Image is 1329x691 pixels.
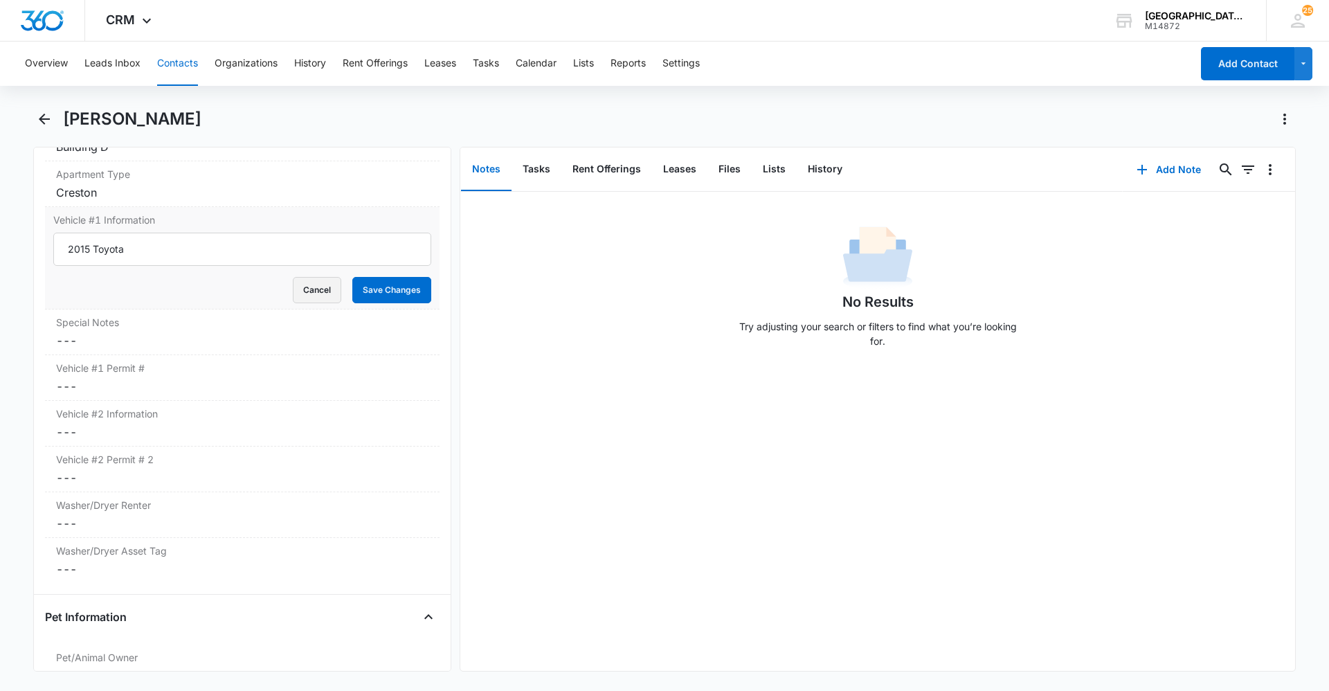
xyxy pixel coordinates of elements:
p: Try adjusting your search or filters to find what you’re looking for. [732,319,1023,348]
button: History [294,42,326,86]
dd: --- [56,561,428,577]
dd: --- [56,469,428,486]
label: Apartment Type [56,167,428,181]
button: Lists [752,148,797,191]
button: Actions [1274,108,1296,130]
button: Leads Inbox [84,42,141,86]
div: account name [1145,10,1246,21]
button: Files [707,148,752,191]
div: Vehicle #2 Permit # 2--- [45,447,440,492]
button: Leases [652,148,707,191]
button: Add Contact [1201,47,1294,80]
dd: --- [56,667,428,684]
label: Vehicle #2 Information [56,406,428,421]
button: Tasks [473,42,499,86]
dd: --- [56,424,428,440]
div: Vehicle #2 Information--- [45,401,440,447]
h1: [PERSON_NAME] [63,109,201,129]
button: Cancel [293,277,341,303]
label: Vehicle #1 Information [53,213,431,227]
div: Creston [56,184,428,201]
div: Washer/Dryer Renter--- [45,492,440,538]
label: Washer/Dryer Asset Tag [56,544,428,558]
button: Organizations [215,42,278,86]
dd: --- [56,332,428,349]
button: Lists [573,42,594,86]
h1: No Results [842,291,914,312]
label: Washer/Dryer Renter [56,498,428,512]
span: 25 [1302,5,1313,16]
label: Special Notes [56,315,428,330]
button: Rent Offerings [343,42,408,86]
button: Settings [662,42,700,86]
div: account id [1145,21,1246,31]
div: Apartment TypeCreston [45,161,440,207]
h4: Pet Information [45,609,127,625]
span: CRM [106,12,135,27]
label: Vehicle #1 Permit # [56,361,428,375]
input: Vehicle #1 Information [53,233,431,266]
img: No Data [843,222,912,291]
button: History [797,148,853,191]
button: Save Changes [352,277,431,303]
button: Leases [424,42,456,86]
button: Overview [25,42,68,86]
button: Contacts [157,42,198,86]
dd: --- [56,515,428,532]
dd: --- [56,378,428,395]
button: Rent Offerings [561,148,652,191]
button: Add Note [1123,153,1215,186]
button: Back [33,108,55,130]
button: Tasks [512,148,561,191]
button: Overflow Menu [1259,159,1281,181]
button: Calendar [516,42,557,86]
button: Close [417,606,440,628]
div: Special Notes--- [45,309,440,355]
label: Vehicle #2 Permit # 2 [56,452,428,467]
label: Pet/Animal Owner [56,650,428,665]
div: Washer/Dryer Asset Tag--- [45,538,440,583]
div: Pet/Animal Owner--- [45,645,440,690]
button: Filters [1237,159,1259,181]
button: Notes [461,148,512,191]
button: Reports [611,42,646,86]
div: notifications count [1302,5,1313,16]
button: Search... [1215,159,1237,181]
div: Vehicle #1 Permit #--- [45,355,440,401]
